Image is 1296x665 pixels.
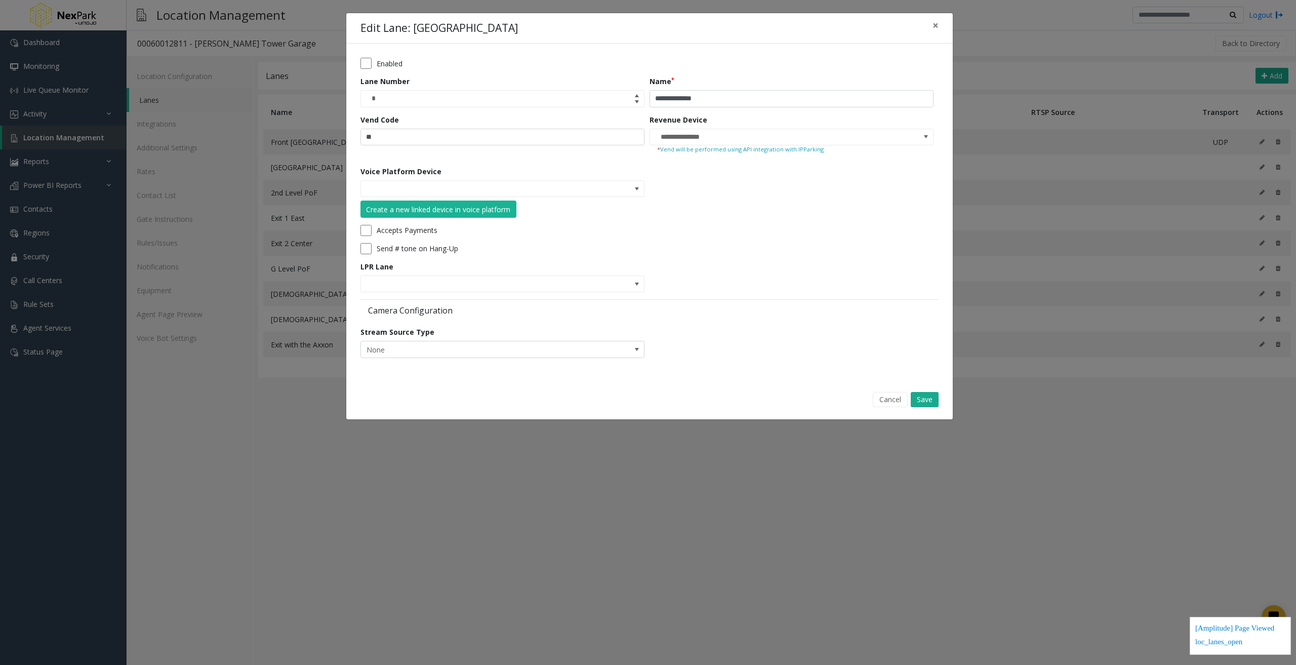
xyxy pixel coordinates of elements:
[630,91,644,99] span: Increase value
[377,243,458,254] label: Send # tone on Hang-Up
[377,58,402,69] label: Enabled
[650,76,674,87] label: Name
[360,166,441,177] label: Voice Platform Device
[360,201,516,218] button: Create a new linked device in voice platform
[361,181,587,197] input: NO DATA FOUND
[360,327,434,337] label: Stream Source Type
[657,145,926,154] small: Vend will be performed using API integration with IPParking
[630,99,644,107] span: Decrease value
[360,20,518,36] h4: Edit Lane: [GEOGRAPHIC_DATA]
[360,261,393,272] label: LPR Lane
[933,18,939,32] span: ×
[650,114,707,125] label: Revenue Device
[1195,636,1285,650] div: loc_lanes_open
[925,13,946,38] button: Close
[360,305,647,316] label: Camera Configuration
[360,114,399,125] label: Vend Code
[361,341,587,358] span: None
[911,392,939,407] button: Save
[1195,622,1285,636] div: [Amplitude] Page Viewed
[366,204,510,215] div: Create a new linked device in voice platform
[360,76,410,87] label: Lane Number
[377,225,437,236] label: Accepts Payments
[873,392,908,407] button: Cancel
